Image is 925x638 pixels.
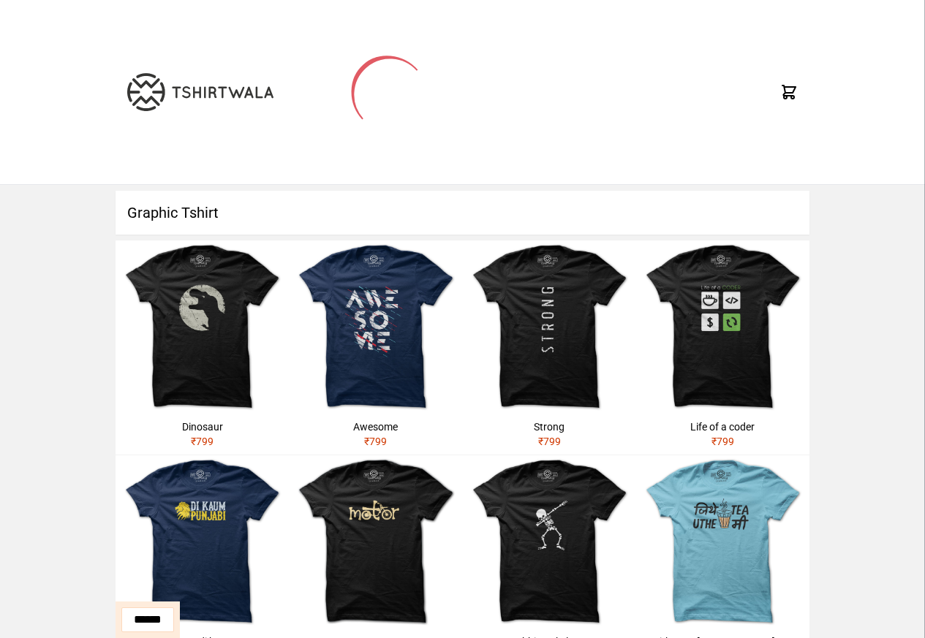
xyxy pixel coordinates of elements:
[463,240,636,455] a: Strong₹799
[295,419,456,434] div: Awesome
[538,436,561,447] span: ₹ 799
[364,436,387,447] span: ₹ 799
[289,455,462,628] img: motor.jpg
[289,240,462,455] a: Awesome₹799
[127,73,273,111] img: TW-LOGO-400-104.png
[636,240,809,414] img: life-of-a-coder.jpg
[463,240,636,414] img: strong.jpg
[711,436,734,447] span: ₹ 799
[191,436,214,447] span: ₹ 799
[636,455,809,628] img: jithe-tea-uthe-me.jpg
[116,455,289,628] img: shera-di-kaum-punjabi-1.jpg
[121,419,283,434] div: Dinosaur
[636,240,809,455] a: Life of a coder₹799
[642,419,804,434] div: Life of a coder
[289,240,462,414] img: awesome.jpg
[116,240,289,455] a: Dinosaur₹799
[116,240,289,414] img: dinosaur.jpg
[469,419,630,434] div: Strong
[463,455,636,628] img: skeleton-dabbing.jpg
[116,191,809,235] h1: Graphic Tshirt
